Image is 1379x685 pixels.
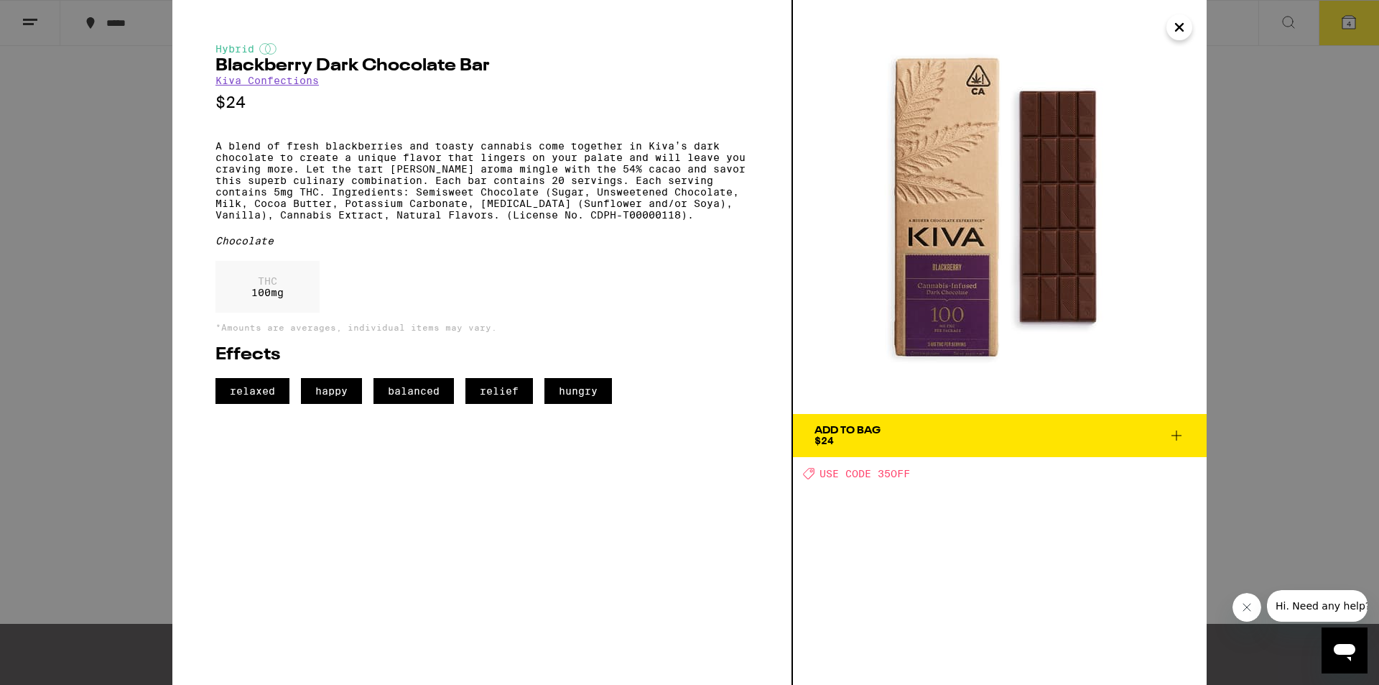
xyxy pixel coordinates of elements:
p: *Amounts are averages, individual items may vary. [215,323,748,332]
iframe: Message from company [1267,590,1368,622]
button: Close [1166,14,1192,40]
span: hungry [544,378,612,404]
span: USE CODE 35OFF [819,468,910,479]
span: relief [465,378,533,404]
p: THC [251,275,284,287]
img: hybridColor.svg [259,43,277,55]
div: 100 mg [215,261,320,313]
button: Add To Bag$24 [793,414,1207,457]
iframe: Button to launch messaging window [1322,627,1368,673]
span: balanced [373,378,454,404]
a: Kiva Confections [215,75,319,86]
span: happy [301,378,362,404]
h2: Effects [215,346,748,364]
span: Hi. Need any help? [9,10,103,22]
div: Add To Bag [814,426,881,436]
h2: Blackberry Dark Chocolate Bar [215,58,748,75]
span: relaxed [215,378,289,404]
p: $24 [215,93,748,111]
p: A blend of fresh blackberries and toasty cannabis come together in Kiva’s dark chocolate to creat... [215,140,748,221]
iframe: Close message [1232,593,1261,622]
div: Chocolate [215,235,748,247]
span: $24 [814,435,834,446]
div: Hybrid [215,43,748,55]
